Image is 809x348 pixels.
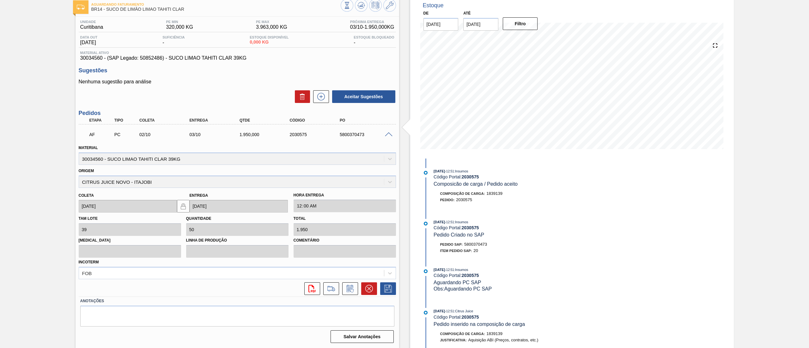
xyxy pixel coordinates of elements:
[80,55,394,61] span: 30034560 - (SAP Legado: 50852486) - SUCO LIMAO TAHITI CLAR 39KG
[188,132,245,137] div: 03/10/2025
[238,132,295,137] div: 1.950,000
[113,118,140,123] div: Tipo
[79,216,98,221] label: Tam lote
[473,248,478,253] span: 20
[440,332,485,336] span: Composição de Carga :
[79,110,396,117] h3: Pedidos
[79,200,177,213] input: dd/mm/yyyy
[179,202,187,210] img: locked
[434,169,445,173] span: [DATE]
[256,24,287,30] span: 3.963,000 KG
[77,5,85,9] img: Ícone
[79,169,94,173] label: Origem
[424,311,428,315] img: atual
[91,3,341,6] span: Aguardando Faturamento
[338,132,395,137] div: 5800370473
[434,309,445,313] span: [DATE]
[486,191,502,196] span: 1839139
[250,35,289,39] span: Estoque Disponível
[350,24,394,30] span: 03/10 - 1.950,000 KG
[445,309,454,313] span: - 12:51
[434,286,492,291] span: Obs: Aguardando PC SAP
[91,7,341,12] span: BR14 - SUCO DE LIMÃO LIMAO TAHITI CLAR
[166,20,193,24] span: PE MIN
[354,35,394,39] span: Estoque Bloqueado
[329,90,396,104] div: Aceitar Sugestões
[301,282,320,295] div: Abrir arquivo PDF
[424,222,428,225] img: atual
[339,282,358,295] div: Informar alteração no pedido
[113,132,140,137] div: Pedido de Compra
[80,35,98,39] span: Data out
[463,18,498,31] input: dd/mm/yyyy
[188,118,245,123] div: Entrega
[424,269,428,273] img: atual
[440,249,472,253] span: Item pedido SAP:
[462,225,479,230] strong: 2030575
[79,260,99,264] label: Incoterm
[462,315,479,320] strong: 2030575
[434,181,518,187] span: Composicão de carga / Pedido aceito
[434,321,525,327] span: Pedido inserido na composição de carga
[162,35,185,39] span: Suficiência
[80,20,103,24] span: Unidade
[138,118,195,123] div: Coleta
[454,169,468,173] span: : Insumos
[332,90,395,103] button: Aceitar Sugestões
[288,132,345,137] div: 2030575
[294,236,396,245] label: Comentário
[424,171,428,175] img: atual
[190,193,208,198] label: Entrega
[320,282,339,295] div: Ir para Composição de Carga
[454,309,473,313] span: : Citrus Juice
[256,20,287,24] span: PE MAX
[238,118,295,123] div: Qtde
[434,315,584,320] div: Código Portal:
[423,18,459,31] input: dd/mm/yyyy
[138,132,195,137] div: 02/10/2025
[358,282,377,295] div: Cancelar pedido
[88,118,115,123] div: Etapa
[440,243,463,246] span: Pedido SAP:
[423,11,429,15] label: De
[434,220,445,224] span: [DATE]
[166,24,193,30] span: 320,000 KG
[80,297,394,306] label: Anotações
[434,273,584,278] div: Código Portal:
[292,90,310,103] div: Excluir Sugestões
[423,2,444,9] div: Estoque
[445,170,454,173] span: - 12:51
[186,216,211,221] label: Quantidade
[456,197,472,202] span: 2030575
[503,17,538,30] button: Filtro
[80,40,98,45] span: [DATE]
[434,225,584,230] div: Código Portal:
[88,128,115,141] div: Aguardando Faturamento
[468,338,538,342] span: Aquisição ABI (Preços, contratos, etc.)
[462,174,479,179] strong: 2030575
[350,20,394,24] span: Próxima Entrega
[462,273,479,278] strong: 2030575
[310,90,329,103] div: Nova sugestão
[186,236,289,245] label: Linha de Produção
[454,268,468,272] span: : Insumos
[80,51,394,55] span: Material ativo
[288,118,345,123] div: Código
[331,330,394,343] button: Salvar Anotações
[352,35,396,45] div: -
[177,200,190,213] button: locked
[190,200,288,213] input: dd/mm/yyyy
[294,216,306,221] label: Total
[434,268,445,272] span: [DATE]
[434,232,484,237] span: Pedido Criado no SAP
[463,11,471,15] label: Até
[454,220,468,224] span: : Insumos
[79,79,396,85] p: Nenhuma sugestão para análise
[445,268,454,272] span: - 12:51
[440,192,485,195] span: Composição de Carga :
[89,132,113,137] p: AF
[464,242,487,247] span: 5800370473
[79,67,396,74] h3: Sugestões
[294,191,396,200] label: Hora Entrega
[79,146,98,150] label: Material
